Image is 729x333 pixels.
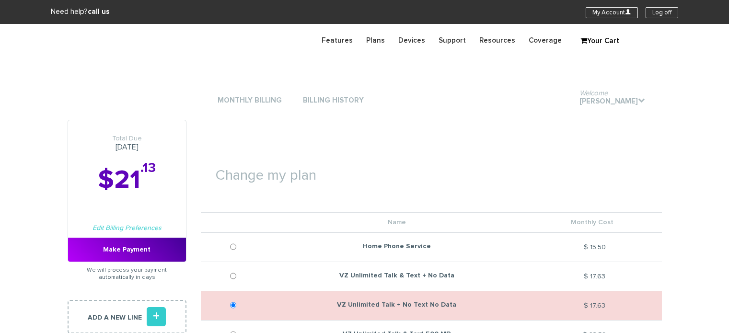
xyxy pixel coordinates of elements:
[93,225,162,231] a: Edit Billing Preferences
[201,153,662,188] h1: Change my plan
[215,94,284,107] a: Monthly Billing
[537,213,662,233] th: Monthly Cost
[646,7,678,18] a: Log off
[315,31,359,50] a: Features
[68,262,186,286] p: We will process your payment automatically in days
[68,135,186,152] h3: [DATE]
[537,291,662,321] td: $ 17.63
[51,8,110,15] span: Need help?
[256,213,537,233] th: Name
[576,34,624,48] a: Your Cart
[337,300,456,310] label: VZ Unlimited Talk + No Text No Data
[579,90,608,97] span: Welcome
[147,307,166,326] i: +
[68,135,186,143] span: Total Due
[473,31,522,50] a: Resources
[88,8,110,15] strong: call us
[522,31,568,50] a: Coverage
[537,232,662,262] td: $ 15.50
[432,31,473,50] a: Support
[68,166,186,195] h2: $21
[625,9,631,15] i: U
[140,161,156,175] sup: .13
[301,94,366,107] a: Billing History
[537,262,662,291] td: $ 17.63
[363,241,431,251] label: Home Phone Service
[638,97,645,104] i: .
[339,271,454,280] label: VZ Unlimited Talk & Text + No Data
[392,31,432,50] a: Devices
[359,31,392,50] a: Plans
[586,7,638,18] a: My AccountU
[68,238,186,262] a: Make Payment
[577,95,648,108] a: Welcome[PERSON_NAME].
